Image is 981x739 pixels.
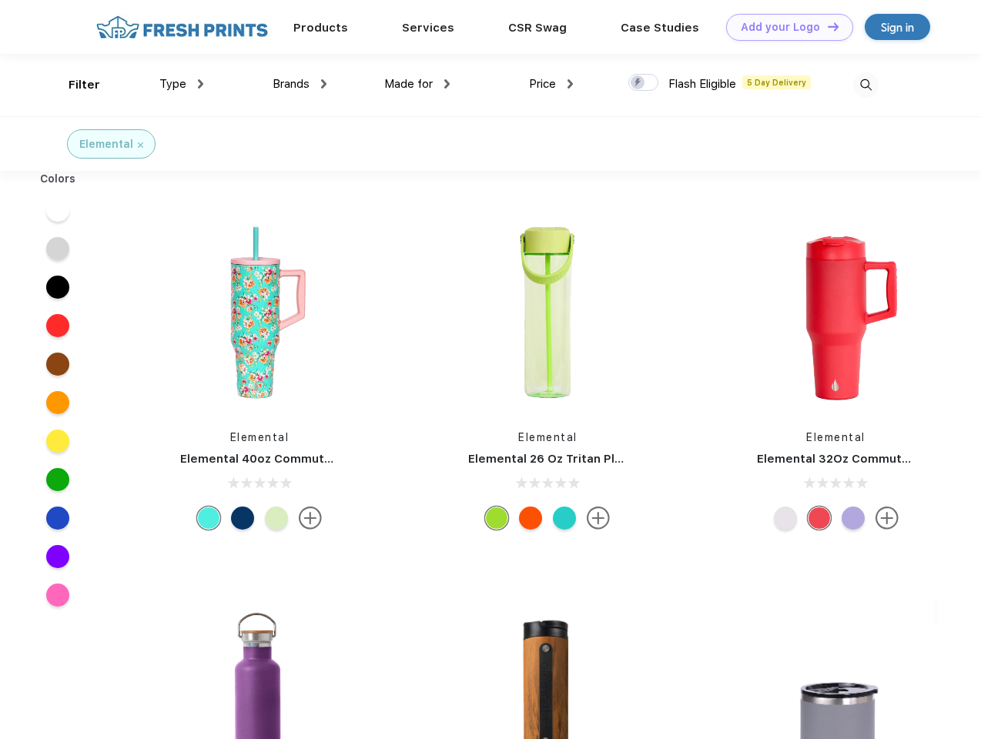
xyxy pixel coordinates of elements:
img: dropdown.png [198,79,203,89]
img: desktop_search.svg [853,72,879,98]
div: Elemental [79,136,133,152]
img: more.svg [587,507,610,530]
img: dropdown.png [321,79,326,89]
img: DT [828,22,839,31]
div: Vintage flower [197,507,220,530]
span: Brands [273,77,310,91]
div: Orange [519,507,542,530]
div: Robin's Egg [553,507,576,530]
a: Elemental [806,431,865,443]
div: Add your Logo [741,21,820,34]
span: 5 Day Delivery [742,75,811,89]
div: Key lime [485,507,508,530]
a: Elemental 40oz Commuter Tumbler [180,452,389,466]
div: Red [808,507,831,530]
a: Elemental 32Oz Commuter Tumbler [757,452,966,466]
a: Services [402,21,454,35]
a: Elemental [230,431,290,443]
a: Sign in [865,14,930,40]
div: Filter [69,76,100,94]
span: Flash Eligible [668,77,736,91]
span: Type [159,77,186,91]
img: dropdown.png [568,79,573,89]
a: CSR Swag [508,21,567,35]
img: fo%20logo%202.webp [92,14,273,41]
img: more.svg [299,507,322,530]
img: more.svg [876,507,899,530]
img: dropdown.png [444,79,450,89]
div: Sign in [881,18,914,36]
div: Lilac Tie Dye [842,507,865,530]
a: Elemental [518,431,578,443]
div: Key Lime [265,507,288,530]
img: func=resize&h=266 [734,209,939,414]
a: Products [293,21,348,35]
a: Elemental 26 Oz Tritan Plastic Water Bottle [468,452,723,466]
span: Made for [384,77,433,91]
img: func=resize&h=266 [157,209,362,414]
div: Matte White [774,507,797,530]
img: filter_cancel.svg [138,142,143,148]
div: Colors [28,171,88,187]
img: func=resize&h=266 [445,209,650,414]
span: Price [529,77,556,91]
div: Navy [231,507,254,530]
